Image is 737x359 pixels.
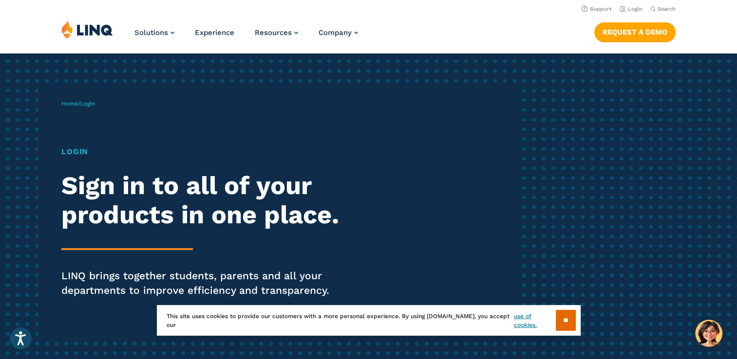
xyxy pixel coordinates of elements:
button: Hello, have a question? Let’s chat. [695,320,722,347]
h1: Login [61,146,345,158]
span: / [61,100,95,107]
a: Support [582,6,612,12]
p: LINQ brings together students, parents and all your departments to improve efficiency and transpa... [61,269,345,298]
span: Resources [255,28,292,37]
a: Request a Demo [594,22,676,42]
div: This site uses cookies to provide our customers with a more personal experience. By using [DOMAIN... [157,305,581,336]
a: use of cookies. [514,312,555,329]
button: Open Search Bar [650,5,676,13]
a: Resources [255,28,298,37]
span: Solutions [134,28,168,37]
span: Company [319,28,352,37]
a: Login [620,6,643,12]
span: Login [80,100,95,107]
a: Company [319,28,358,37]
img: LINQ | K‑12 Software [61,20,113,39]
nav: Button Navigation [594,20,676,42]
a: Solutions [134,28,174,37]
nav: Primary Navigation [134,20,358,53]
h2: Sign in to all of your products in one place. [61,171,345,230]
span: Search [658,6,676,12]
a: Experience [195,28,234,37]
a: Home [61,100,78,107]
